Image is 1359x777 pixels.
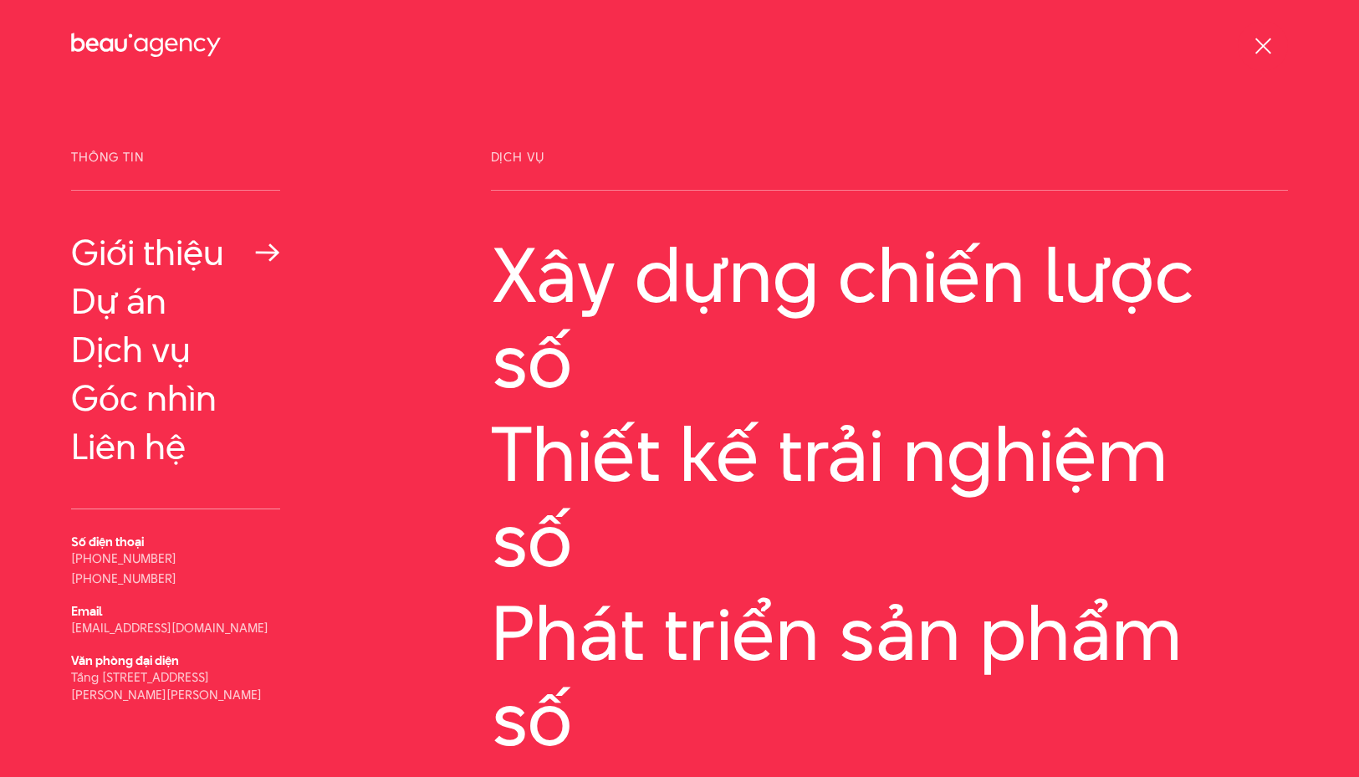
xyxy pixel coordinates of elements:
[491,412,1288,582] a: Thiết kế trải nghiệm số
[71,652,179,669] b: Văn phòng đại diện
[71,330,280,370] a: Dịch vụ
[71,668,280,703] p: Tầng [STREET_ADDRESS][PERSON_NAME][PERSON_NAME]
[71,151,280,191] span: Thông tin
[71,233,280,273] a: Giới thiệu
[71,619,268,636] a: [EMAIL_ADDRESS][DOMAIN_NAME]
[71,378,280,418] a: Góc nhìn
[71,533,144,550] b: Số điện thoại
[491,590,1288,761] a: Phát triển sản phẩm số
[71,570,176,587] a: [PHONE_NUMBER]
[71,427,280,467] a: Liên hệ
[491,151,1288,191] span: Dịch vụ
[71,281,280,321] a: Dự án
[71,602,102,620] b: Email
[491,233,1288,403] a: Xây dựng chiến lược số
[71,550,176,567] a: [PHONE_NUMBER]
